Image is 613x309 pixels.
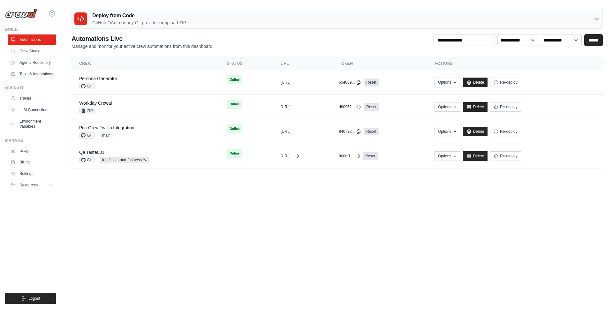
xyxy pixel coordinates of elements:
[435,102,460,112] button: Options
[72,34,214,43] h2: Automations Live
[490,102,521,112] button: Re-deploy
[463,151,488,161] a: Delete
[100,132,113,139] span: main
[8,180,56,190] button: Resources
[273,57,331,70] th: URL
[364,128,379,135] a: Reset
[8,146,56,156] a: Usage
[8,69,56,79] a: Tools & Integrations
[227,124,242,133] span: Online
[72,57,219,70] th: Crew
[100,157,149,163] span: feat/costs-and-fastness
[19,183,38,188] span: Resources
[339,129,361,134] button: 840722...
[8,93,56,103] a: Traces
[435,127,460,136] button: Options
[8,116,56,132] a: Environment Variables
[490,78,521,87] button: Re-deploy
[363,152,378,160] a: Reset
[490,151,521,161] button: Re-deploy
[79,157,95,163] span: GH
[227,149,242,158] span: Online
[463,78,488,87] a: Delete
[364,79,379,86] a: Reset
[219,57,273,70] th: Status
[5,27,56,32] div: Build
[331,57,427,70] th: Token
[435,151,460,161] button: Options
[79,108,95,114] span: ZIP
[8,57,56,68] a: Agents Repository
[463,127,488,136] a: Delete
[92,12,186,19] h3: Deploy from Code
[435,78,460,87] button: Options
[92,19,186,26] p: GitHub OAuth or any Git provider or upload ZIP
[8,105,56,115] a: LLM Connections
[5,293,56,304] button: Logout
[490,127,521,136] button: Re-deploy
[79,125,134,130] a: Poc Crew Twillio Integration
[8,34,56,45] a: Automations
[463,102,488,112] a: Delete
[8,169,56,179] a: Settings
[227,75,242,84] span: Online
[227,100,242,109] span: Online
[79,83,95,89] span: GH
[427,57,603,70] th: Actions
[8,157,56,167] a: Billing
[72,43,214,49] p: Manage and monitor your active crew automations from this dashboard.
[339,80,361,85] button: 65e889...
[5,9,37,18] img: Logo
[8,46,56,56] a: Crew Studio
[364,103,379,111] a: Reset
[79,132,95,139] span: GH
[339,104,361,109] button: d80962...
[79,101,112,106] a: Workday Crewai
[79,150,104,155] a: Qa Teste001
[5,138,56,143] div: Manage
[28,296,40,301] span: Logout
[5,86,56,91] div: Operate
[339,154,360,159] button: 800df1...
[79,76,117,81] a: Persona Generator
